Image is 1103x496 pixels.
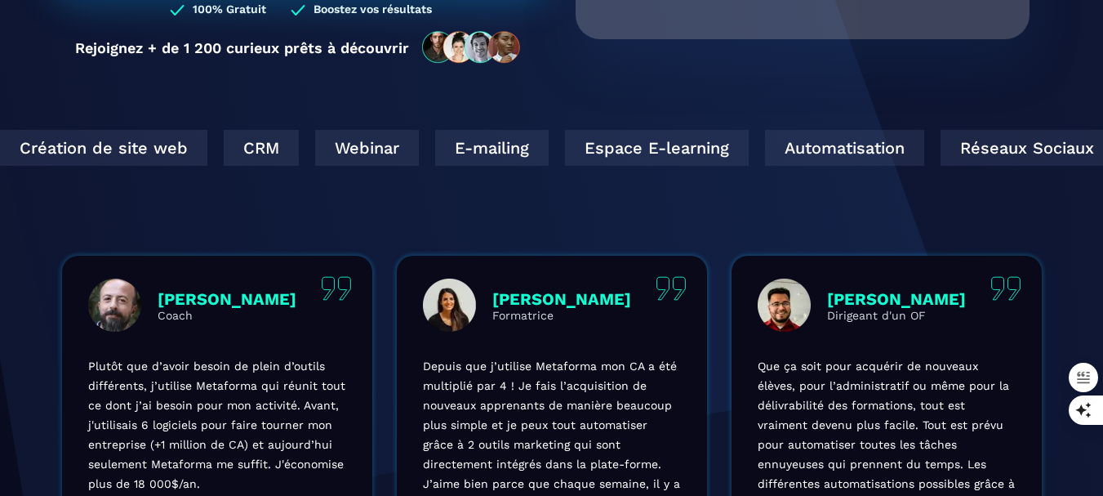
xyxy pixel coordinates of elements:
p: Rejoignez + de 1 200 curieux prêts à découvrir [75,39,409,56]
div: Webinar [312,130,416,166]
p: [PERSON_NAME] [492,289,631,309]
p: [PERSON_NAME] [158,289,296,309]
div: Automatisation [762,130,921,166]
p: [PERSON_NAME] [827,289,966,309]
p: Dirigeant d'un OF [827,309,966,322]
img: quote [321,276,352,301]
p: Coach [158,309,296,322]
img: profile [88,279,141,332]
div: E-mailing [432,130,545,166]
img: quote [656,276,687,301]
img: checked [170,2,185,18]
img: profile [758,279,811,332]
h3: Boostez vos résultats [314,2,432,18]
div: Espace E-learning [562,130,745,166]
img: checked [291,2,305,18]
h3: 100% Gratuit [193,2,266,18]
div: CRM [220,130,296,166]
p: Formatrice [492,309,631,322]
img: quote [990,276,1021,301]
p: Plutôt que d’avoir besoin de plein d’outils différents, j’utilise Metaforma qui réunit tout ce do... [88,356,346,494]
img: community-people [417,30,527,65]
img: profile [423,279,476,332]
